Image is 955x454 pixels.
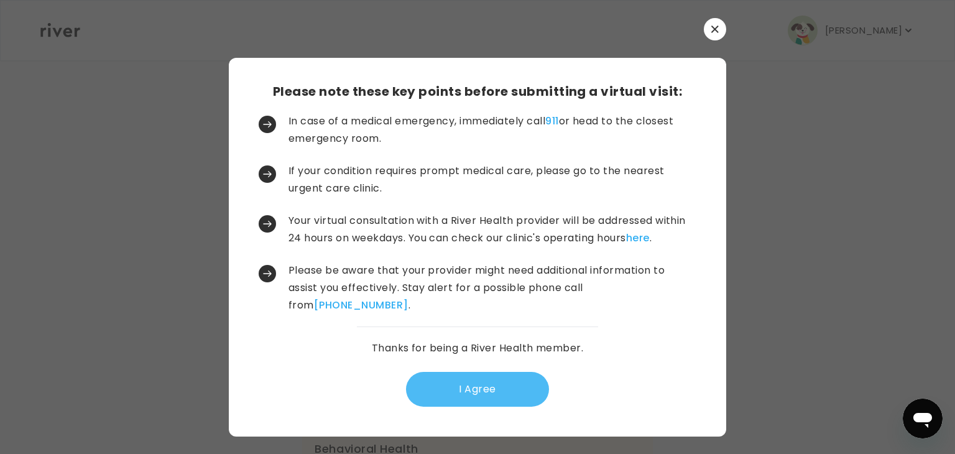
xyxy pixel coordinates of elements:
a: [PHONE_NUMBER] [314,298,408,312]
p: Your virtual consultation with a River Health provider will be addressed within 24 hours on weekd... [288,212,694,247]
p: Please be aware that your provider might need additional information to assist you effectively. S... [288,262,694,314]
p: If your condition requires prompt medical care, please go to the nearest urgent care clinic. [288,162,694,197]
button: I Agree [406,372,549,407]
p: Thanks for being a River Health member. [372,340,584,357]
a: here [626,231,650,245]
p: In case of a medical emergency, immediately call or head to the closest emergency room. [288,113,694,147]
iframe: Button to launch messaging window [903,399,943,438]
h3: Please note these key points before submitting a virtual visit: [273,83,682,100]
a: 911 [545,114,558,128]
